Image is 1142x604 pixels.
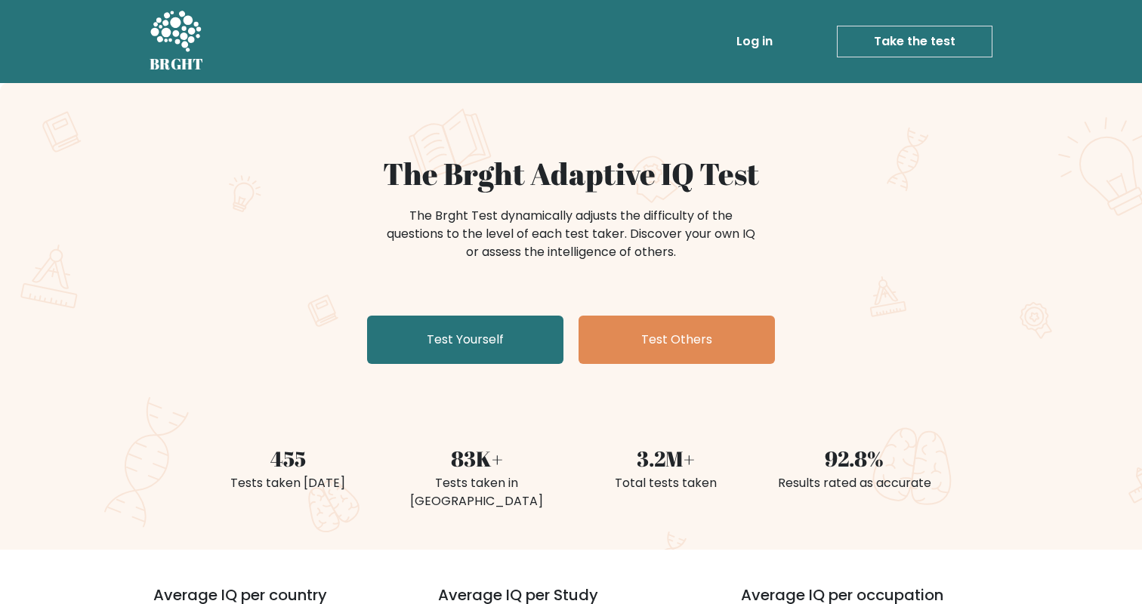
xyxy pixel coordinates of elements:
div: 92.8% [769,442,940,474]
div: 455 [202,442,373,474]
a: BRGHT [150,6,204,77]
div: 83K+ [391,442,562,474]
a: Take the test [837,26,992,57]
div: Tests taken [DATE] [202,474,373,492]
div: Tests taken in [GEOGRAPHIC_DATA] [391,474,562,510]
div: Results rated as accurate [769,474,940,492]
div: Total tests taken [580,474,751,492]
h5: BRGHT [150,55,204,73]
div: 3.2M+ [580,442,751,474]
h1: The Brght Adaptive IQ Test [202,156,940,192]
a: Test Others [579,316,775,364]
a: Test Yourself [367,316,563,364]
div: The Brght Test dynamically adjusts the difficulty of the questions to the level of each test take... [382,207,760,261]
a: Log in [730,26,779,57]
